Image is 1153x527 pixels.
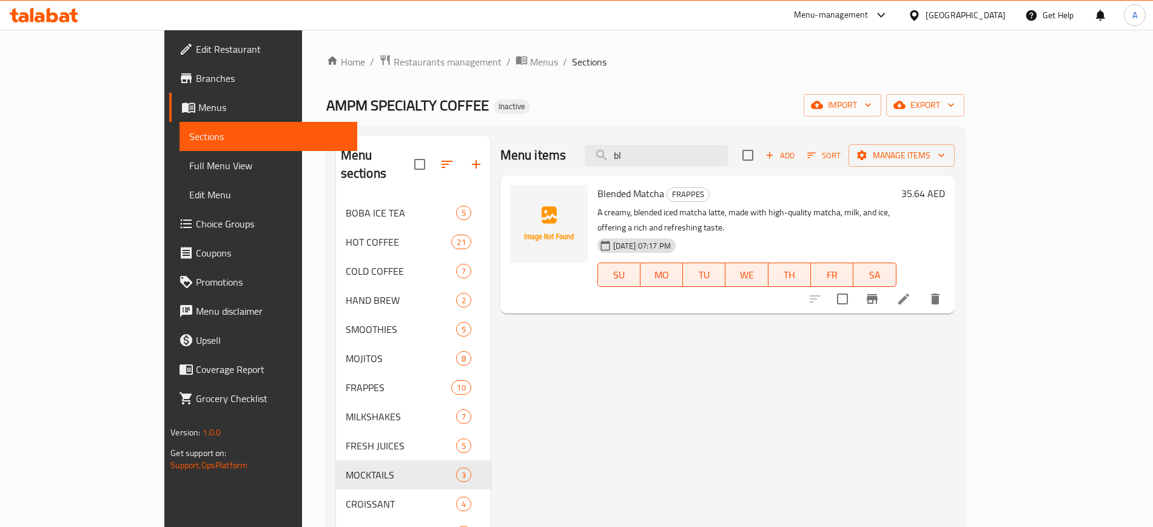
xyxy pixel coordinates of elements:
[346,293,456,307] span: HAND BREW
[725,263,768,287] button: WE
[336,198,491,227] div: BOBA ICE TEA5
[921,284,950,314] button: delete
[346,235,452,249] span: HOT COFFEE
[683,263,725,287] button: TU
[196,42,347,56] span: Edit Restaurant
[735,143,761,168] span: Select section
[456,264,471,278] div: items
[189,129,347,144] span: Sections
[346,380,452,395] span: FRAPPES
[456,351,471,366] div: items
[494,101,530,112] span: Inactive
[510,185,588,263] img: Blended Matcha
[180,122,357,151] a: Sections
[170,457,247,473] a: Support.OpsPlatform
[896,292,911,306] a: Edit menu item
[203,425,221,440] span: 1.0.0
[457,295,471,306] span: 2
[456,497,471,511] div: items
[640,263,683,287] button: MO
[169,297,357,326] a: Menu disclaimer
[336,460,491,489] div: MOCKTAILS3
[794,8,869,22] div: Menu-management
[394,55,502,69] span: Restaurants management
[326,54,964,70] nav: breadcrumb
[336,344,491,373] div: MOJITOS8
[180,180,357,209] a: Edit Menu
[169,238,357,267] a: Coupons
[456,438,471,453] div: items
[667,187,710,202] div: FRAPPES
[849,144,955,167] button: Manage items
[804,146,844,165] button: Sort
[196,275,347,289] span: Promotions
[457,411,471,423] span: 7
[688,266,721,284] span: TU
[336,431,491,460] div: FRESH JUICES5
[456,468,471,482] div: items
[804,94,881,116] button: import
[457,207,471,219] span: 5
[457,353,471,364] span: 8
[597,205,896,235] p: A creamy, blended iced matcha latte, made with high-quality matcha, milk, and ice, offering a ric...
[169,209,357,238] a: Choice Groups
[645,266,678,284] span: MO
[336,315,491,344] div: SMOOTHIES5
[170,425,200,440] span: Version:
[336,373,491,402] div: FRAPPES10
[886,94,964,116] button: export
[830,286,855,312] span: Select to update
[456,322,471,337] div: items
[452,237,470,248] span: 21
[346,206,456,220] div: BOBA ICE TEA
[585,145,728,166] input: search
[768,263,811,287] button: TH
[500,146,566,164] h2: Menu items
[764,149,796,163] span: Add
[462,150,491,179] button: Add section
[761,146,799,165] button: Add
[1132,8,1137,22] span: A
[799,146,849,165] span: Sort items
[169,355,357,384] a: Coverage Report
[196,246,347,260] span: Coupons
[336,286,491,315] div: HAND BREW2
[761,146,799,165] span: Add item
[169,267,357,297] a: Promotions
[346,438,456,453] span: FRESH JUICES
[858,148,945,163] span: Manage items
[816,266,849,284] span: FR
[169,93,357,122] a: Menus
[603,266,636,284] span: SU
[189,187,347,202] span: Edit Menu
[597,263,640,287] button: SU
[667,187,709,201] span: FRAPPES
[169,35,357,64] a: Edit Restaurant
[572,55,607,69] span: Sections
[326,92,489,119] span: AMPM SPECIALTY COFFEE
[608,240,676,252] span: [DATE] 07:17 PM
[169,326,357,355] a: Upsell
[336,257,491,286] div: COLD COFFEE7
[379,54,502,70] a: Restaurants management
[730,266,763,284] span: WE
[196,333,347,347] span: Upsell
[346,322,456,337] span: SMOOTHIES
[196,71,347,86] span: Branches
[451,380,471,395] div: items
[853,263,896,287] button: SA
[346,351,456,366] span: MOJITOS
[457,498,471,510] span: 4
[189,158,347,173] span: Full Menu View
[196,217,347,231] span: Choice Groups
[432,150,462,179] span: Sort sections
[807,149,841,163] span: Sort
[457,469,471,481] span: 3
[196,391,347,406] span: Grocery Checklist
[346,497,456,511] span: CROISSANT
[407,152,432,177] span: Select all sections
